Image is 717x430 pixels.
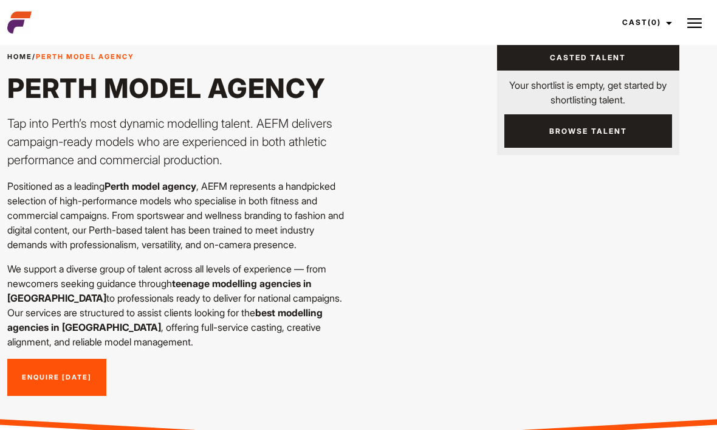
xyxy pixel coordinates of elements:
[7,52,134,62] span: /
[105,180,196,192] strong: Perth model agency
[7,10,32,35] img: cropped-aefm-brand-fav-22-square.png
[648,18,661,27] span: (0)
[504,114,672,148] a: Browse Talent
[7,179,351,252] p: Positioned as a leading , AEFM represents a handpicked selection of high-performance models who s...
[7,359,106,397] a: Enquire [DATE]
[7,72,351,105] h1: Perth Model Agency
[36,52,134,61] strong: Perth Model Agency
[611,6,679,39] a: Cast(0)
[497,45,679,71] a: Casted Talent
[7,114,351,169] p: Tap into Perth’s most dynamic modelling talent. AEFM delivers campaign-ready models who are exper...
[7,52,32,61] a: Home
[7,262,351,349] p: We support a diverse group of talent across all levels of experience — from newcomers seeking gui...
[687,16,702,30] img: Burger icon
[497,71,679,107] p: Your shortlist is empty, get started by shortlisting talent.
[7,277,312,304] strong: teenage modelling agencies in [GEOGRAPHIC_DATA]
[7,307,323,333] strong: best modelling agencies in [GEOGRAPHIC_DATA]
